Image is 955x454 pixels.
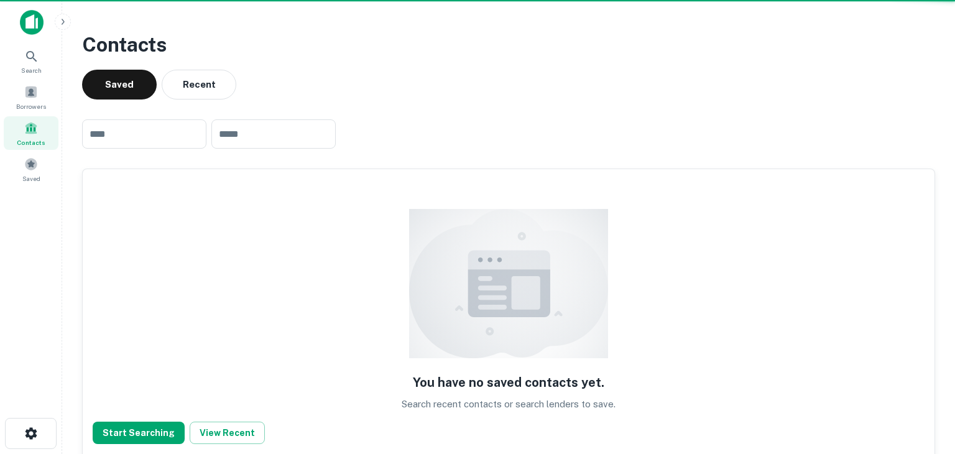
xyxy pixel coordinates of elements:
[17,137,45,147] span: Contacts
[409,209,608,358] img: empty content
[20,10,44,35] img: capitalize-icon.png
[4,80,58,114] a: Borrowers
[413,373,604,392] h5: You have no saved contacts yet.
[93,422,185,444] button: Start Searching
[82,30,935,60] h3: Contacts
[893,354,955,414] iframe: Chat Widget
[162,70,236,100] button: Recent
[4,44,58,78] a: Search
[22,174,40,183] span: Saved
[16,101,46,111] span: Borrowers
[402,397,616,412] p: Search recent contacts or search lenders to save.
[82,70,157,100] button: Saved
[4,152,58,186] a: Saved
[4,116,58,150] a: Contacts
[21,65,42,75] span: Search
[190,422,265,444] button: View Recent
